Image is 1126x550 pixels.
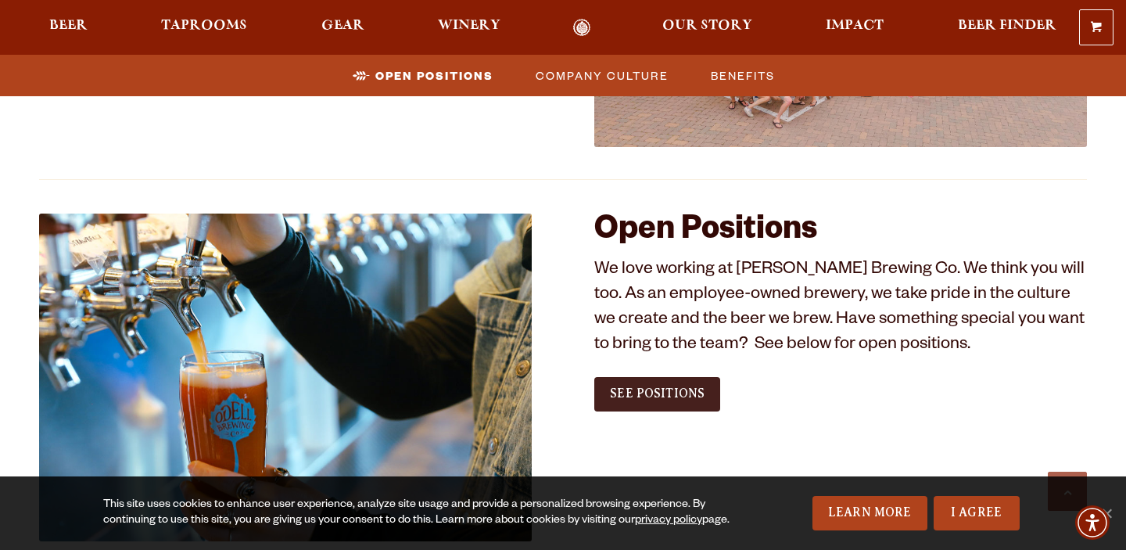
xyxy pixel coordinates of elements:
[428,19,511,37] a: Winery
[151,19,257,37] a: Taprooms
[321,20,364,32] span: Gear
[711,64,775,87] span: Benefits
[816,19,894,37] a: Impact
[39,19,98,37] a: Beer
[375,64,493,87] span: Open Positions
[343,64,501,87] a: Open Positions
[594,259,1087,359] p: We love working at [PERSON_NAME] Brewing Co. We think you will too. As an employee-owned brewery,...
[958,20,1056,32] span: Beer Finder
[826,20,884,32] span: Impact
[103,498,732,529] div: This site uses cookies to enhance user experience, analyze site usage and provide a personalized ...
[1048,472,1087,511] a: Scroll to top
[812,496,927,530] a: Learn More
[635,515,702,527] a: privacy policy
[161,20,247,32] span: Taprooms
[652,19,762,37] a: Our Story
[49,20,88,32] span: Beer
[948,19,1067,37] a: Beer Finder
[438,20,500,32] span: Winery
[701,64,783,87] a: Benefits
[594,214,1087,251] h2: Open Positions
[610,386,705,401] span: See Positions
[553,19,611,37] a: Odell Home
[536,64,669,87] span: Company Culture
[1075,505,1110,540] div: Accessibility Menu
[311,19,375,37] a: Gear
[662,20,752,32] span: Our Story
[526,64,676,87] a: Company Culture
[39,214,532,541] img: Jobs_1
[934,496,1020,530] a: I Agree
[594,377,720,412] a: See Positions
